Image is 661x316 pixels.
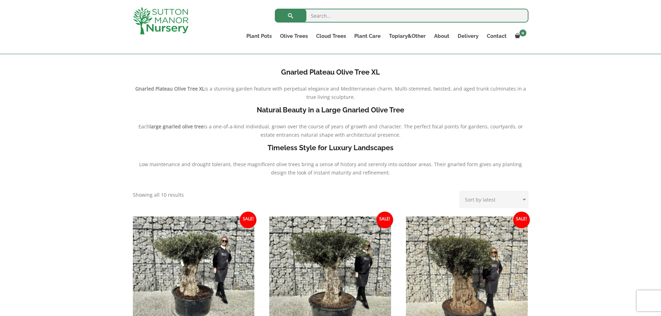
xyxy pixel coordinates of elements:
span: Sale! [240,212,256,228]
a: 0 [511,31,528,41]
a: Cloud Trees [312,31,350,41]
span: 0 [519,29,526,36]
b: large gnarled olive tree [150,123,204,130]
a: Plant Care [350,31,385,41]
a: Olive Trees [276,31,312,41]
a: Contact [483,31,511,41]
input: Search... [275,9,528,23]
b: Gnarled Plateau Olive Tree XL [135,85,204,92]
b: Timeless Style for Luxury Landscapes [268,144,393,152]
span: Each [138,123,150,130]
span: Sale! [376,212,393,228]
b: Natural Beauty in a Large Gnarled Olive Tree [257,106,404,114]
p: Showing all 10 results [133,191,184,199]
span: Low maintenance and drought tolerant, these magnificent olive trees bring a sense of history and ... [139,161,522,176]
a: Plant Pots [242,31,276,41]
img: logo [133,7,188,34]
span: is a one-of-a-kind individual, grown over the course of years of growth and character. The perfec... [204,123,523,138]
a: Topiary&Other [385,31,430,41]
a: About [430,31,454,41]
span: Sale! [513,212,530,228]
a: Delivery [454,31,483,41]
span: is a stunning garden feature with perpetual elegance and Mediterranean charm. Multi-stemmed, twis... [204,85,526,100]
b: Gnarled Plateau Olive Tree XL [281,68,380,76]
select: Shop order [459,191,528,208]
